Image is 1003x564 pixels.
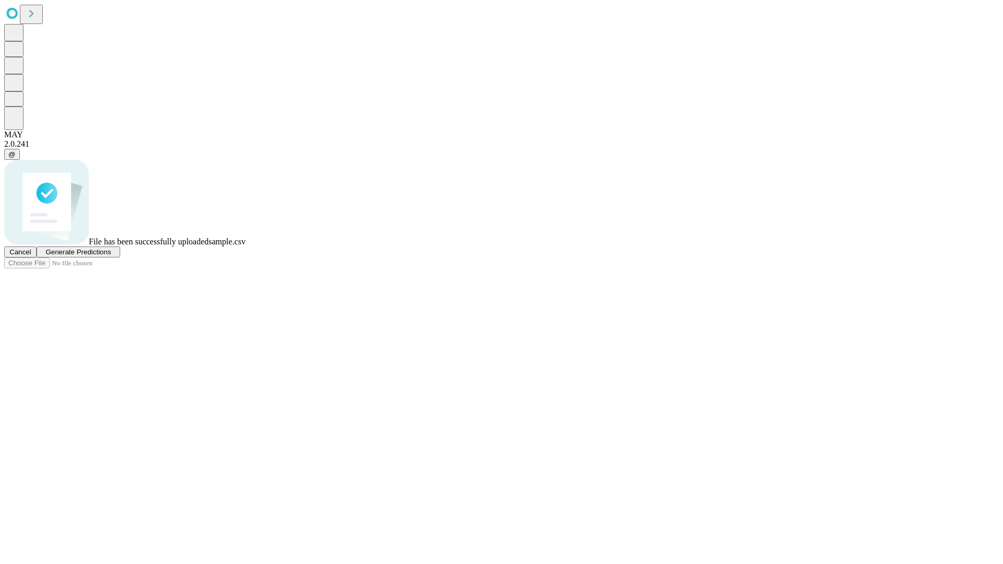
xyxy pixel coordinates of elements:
span: Generate Predictions [45,248,111,256]
button: Cancel [4,246,37,257]
div: MAY [4,130,999,139]
span: File has been successfully uploaded [89,237,208,246]
button: Generate Predictions [37,246,120,257]
span: @ [8,150,16,158]
div: 2.0.241 [4,139,999,149]
button: @ [4,149,20,160]
span: Cancel [9,248,31,256]
span: sample.csv [208,237,246,246]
